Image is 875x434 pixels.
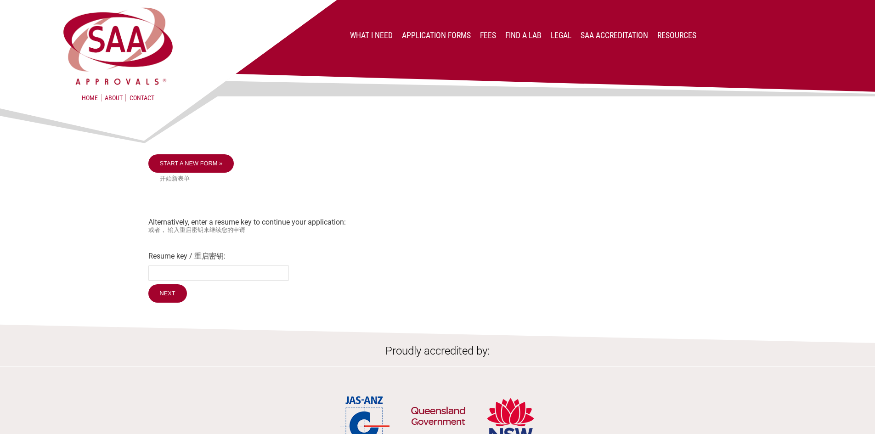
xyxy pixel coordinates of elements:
a: Find a lab [505,31,542,40]
a: Home [82,94,98,101]
a: Resources [657,31,696,40]
div: Alternatively, enter a resume key to continue your application: [148,154,727,305]
a: Fees [480,31,496,40]
a: Contact [130,94,154,101]
small: 或者， 输入重启密钥来继续您的申请 [148,226,727,234]
input: Next [148,284,187,303]
img: SAA Approvals [61,6,175,87]
small: 开始新表单 [160,175,727,183]
a: Legal [551,31,571,40]
a: What I Need [350,31,393,40]
label: Resume key / 重启密钥: [148,252,727,261]
a: Start a new form » [148,154,234,173]
a: About [102,94,126,101]
a: SAA Accreditation [581,31,648,40]
a: Application Forms [402,31,471,40]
